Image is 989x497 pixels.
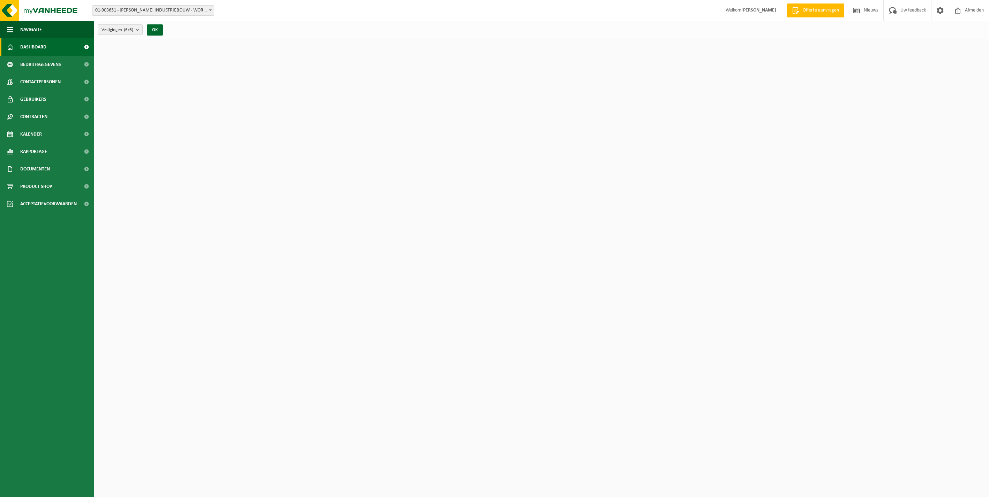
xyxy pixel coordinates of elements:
span: Bedrijfsgegevens [20,56,61,73]
span: Offerte aanvragen [801,7,841,14]
span: Contracten [20,108,47,125]
span: Kalender [20,125,42,143]
span: Vestigingen [102,25,133,35]
span: Dashboard [20,38,46,56]
strong: [PERSON_NAME] [741,8,776,13]
span: Gebruikers [20,91,46,108]
button: Vestigingen(6/6) [98,24,143,35]
span: Navigatie [20,21,42,38]
a: Offerte aanvragen [787,3,844,17]
span: 01-903651 - WILLY NAESSENS INDUSTRIEBOUW - WORTEGEM-PETEGEM [92,6,214,15]
count: (6/6) [124,28,133,32]
span: Acceptatievoorwaarden [20,195,77,213]
button: OK [147,24,163,36]
span: 01-903651 - WILLY NAESSENS INDUSTRIEBOUW - WORTEGEM-PETEGEM [92,5,214,16]
span: Rapportage [20,143,47,160]
span: Contactpersonen [20,73,61,91]
span: Documenten [20,160,50,178]
span: Product Shop [20,178,52,195]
